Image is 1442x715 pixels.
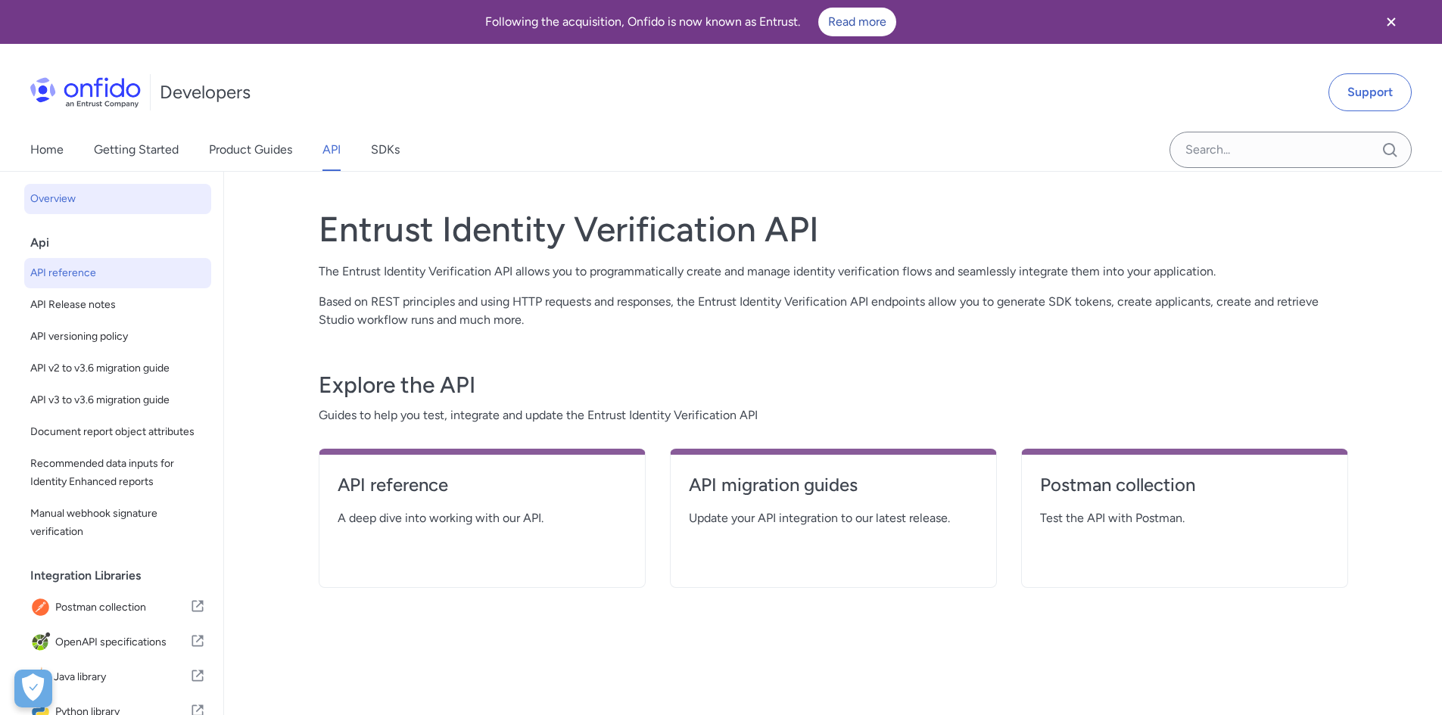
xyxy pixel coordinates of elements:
a: API migration guides [689,473,978,509]
h4: API reference [338,473,627,497]
span: API reference [30,264,205,282]
a: IconPostman collectionPostman collection [24,591,211,624]
a: Getting Started [94,129,179,171]
a: Recommended data inputs for Identity Enhanced reports [24,449,211,497]
a: IconOpenAPI specificationsOpenAPI specifications [24,626,211,659]
a: Support [1328,73,1412,111]
a: API v3 to v3.6 migration guide [24,385,211,415]
span: API Release notes [30,296,205,314]
a: Overview [24,184,211,214]
a: Home [30,129,64,171]
span: Recommended data inputs for Identity Enhanced reports [30,455,205,491]
a: API v2 to v3.6 migration guide [24,353,211,384]
a: Postman collection [1040,473,1329,509]
span: Update your API integration to our latest release. [689,509,978,527]
span: Manual webhook signature verification [30,505,205,541]
span: Java library [54,667,190,688]
a: Document report object attributes [24,417,211,447]
input: Onfido search input field [1169,132,1412,168]
span: Overview [30,190,205,208]
span: Document report object attributes [30,423,205,441]
h1: Developers [160,80,251,104]
span: Guides to help you test, integrate and update the Entrust Identity Verification API [319,406,1348,424]
span: API v3 to v3.6 migration guide [30,391,205,409]
a: Product Guides [209,129,292,171]
span: Postman collection [55,597,190,618]
img: IconOpenAPI specifications [30,632,55,653]
h3: Explore the API [319,370,1348,400]
img: IconJava library [30,667,54,688]
span: API versioning policy [30,328,205,346]
a: API reference [24,258,211,288]
a: API [322,129,341,171]
a: API versioning policy [24,322,211,352]
div: Api [30,228,217,258]
img: Onfido Logo [30,77,141,107]
button: Open Preferences [14,670,52,707]
p: Based on REST principles and using HTTP requests and responses, the Entrust Identity Verification... [319,293,1348,329]
a: API reference [338,473,627,509]
svg: Close banner [1382,13,1400,31]
a: Manual webhook signature verification [24,499,211,547]
p: The Entrust Identity Verification API allows you to programmatically create and manage identity v... [319,263,1348,281]
span: OpenAPI specifications [55,632,190,653]
a: Read more [818,8,896,36]
a: SDKs [371,129,400,171]
div: Cookie Preferences [14,670,52,707]
img: IconPostman collection [30,597,55,618]
div: Integration Libraries [30,561,217,591]
div: Following the acquisition, Onfido is now known as Entrust. [18,8,1363,36]
a: IconJava libraryJava library [24,661,211,694]
h4: Postman collection [1040,473,1329,497]
a: API Release notes [24,290,211,320]
h4: API migration guides [689,473,978,497]
span: Test the API with Postman. [1040,509,1329,527]
button: Close banner [1363,3,1419,41]
h1: Entrust Identity Verification API [319,208,1348,250]
span: API v2 to v3.6 migration guide [30,359,205,378]
span: A deep dive into working with our API. [338,509,627,527]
